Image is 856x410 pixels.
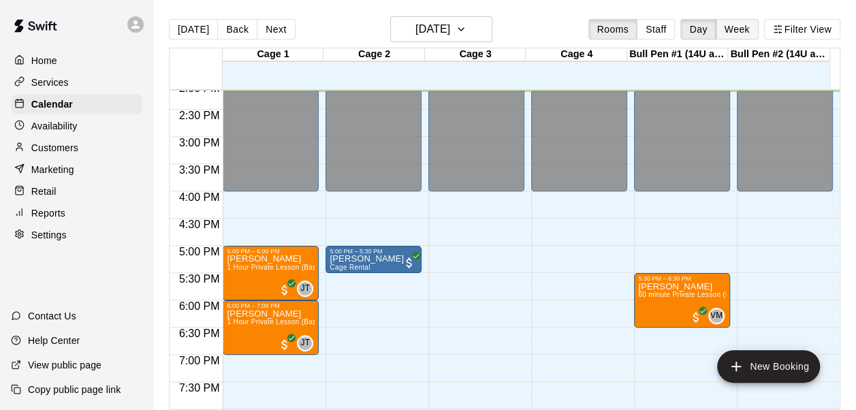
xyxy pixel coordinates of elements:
a: Home [11,50,142,71]
span: 1 Hour Private Lesson (Baseball / Softball fielding and hitting) [227,318,426,326]
button: Staff [637,19,676,40]
div: Cage 3 [425,48,526,61]
div: Bull Pen #2 (14U and below) [728,48,829,61]
span: JT [300,336,310,350]
a: Reports [11,203,142,223]
a: Calendar [11,94,142,114]
h6: [DATE] [415,20,450,39]
div: 5:00 PM – 6:00 PM [227,248,315,255]
span: Justin Trevino [302,281,313,297]
div: 5:00 PM – 6:00 PM: Capron Tacia [223,246,319,300]
div: 6:00 PM – 7:00 PM: Layton Braudaway [223,300,319,355]
span: All customers have paid [689,311,703,324]
span: All customers have paid [402,256,416,270]
a: Availability [11,116,142,136]
p: Copy public page link [28,383,121,396]
span: 3:30 PM [176,164,223,176]
span: 2:30 PM [176,110,223,121]
button: Next [257,19,295,40]
p: Services [31,76,69,89]
span: 4:30 PM [176,219,223,230]
span: All customers have paid [278,338,291,351]
p: Availability [31,119,78,133]
a: Services [11,72,142,93]
span: VM [710,309,723,323]
span: 3:00 PM [176,137,223,148]
span: 6:00 PM [176,300,223,312]
div: Cage 4 [526,48,627,61]
p: Help Center [28,334,80,347]
p: Marketing [31,163,74,176]
div: Justin Trevino [297,281,313,297]
button: Week [716,19,759,40]
div: Cage 2 [323,48,425,61]
p: Calendar [31,97,73,111]
span: Justin Trevino [302,335,313,351]
div: 5:00 PM – 5:30 PM [330,248,417,255]
div: 5:30 PM – 6:30 PM [638,275,726,282]
div: 5:30 PM – 6:30 PM: Emmalyn Bromley [634,273,730,328]
div: Justin Trevino [297,335,313,351]
p: Contact Us [28,309,76,323]
span: 5:30 PM [176,273,223,285]
div: 6:00 PM – 7:00 PM [227,302,315,309]
div: Cage 1 [223,48,324,61]
div: Bull Pen #1 (14U and below) [627,48,729,61]
span: 7:00 PM [176,355,223,366]
p: Retail [31,185,57,198]
button: Back [217,19,257,40]
div: 5:00 PM – 5:30 PM: Amanda Liles [326,246,422,273]
span: 5:00 PM [176,246,223,257]
span: Cage Rental [330,264,370,271]
a: Settings [11,225,142,245]
button: Rooms [588,19,637,40]
span: 1 Hour Private Lesson (Baseball / Softball fielding and hitting) [227,264,426,271]
span: 6:30 PM [176,328,223,339]
p: Settings [31,228,67,242]
button: [DATE] [169,19,218,40]
p: View public page [28,358,101,372]
span: 7:30 PM [176,382,223,394]
p: Customers [31,141,78,155]
button: Day [680,19,716,40]
p: Reports [31,206,65,220]
a: Customers [11,138,142,158]
button: Filter View [764,19,840,40]
span: JT [300,282,310,296]
button: [DATE] [390,16,492,42]
span: 4:00 PM [176,191,223,203]
button: add [717,350,820,383]
span: All customers have paid [278,283,291,297]
a: Retail [11,181,142,202]
a: Marketing [11,159,142,180]
span: Vanna Mills [714,308,725,324]
p: Home [31,54,57,67]
span: 60 minute Private Lesson (Pitching-Softball) [638,291,780,298]
div: Vanna Mills [708,308,725,324]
